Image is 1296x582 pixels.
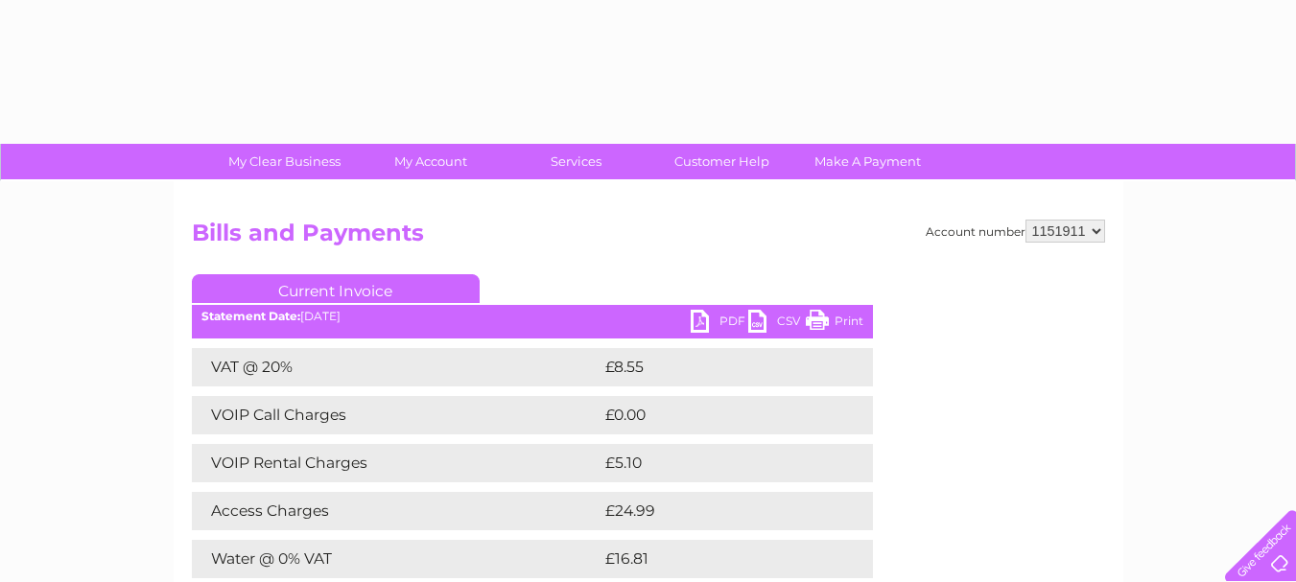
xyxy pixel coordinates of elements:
a: Print [806,310,863,338]
a: My Account [351,144,509,179]
h2: Bills and Payments [192,220,1105,256]
div: [DATE] [192,310,873,323]
a: Current Invoice [192,274,480,303]
a: Customer Help [643,144,801,179]
td: Access Charges [192,492,601,530]
td: VAT @ 20% [192,348,601,386]
td: VOIP Rental Charges [192,444,601,482]
td: VOIP Call Charges [192,396,601,434]
a: Services [497,144,655,179]
a: PDF [691,310,748,338]
b: Statement Date: [201,309,300,323]
td: £0.00 [601,396,829,434]
div: Account number [926,220,1105,243]
a: CSV [748,310,806,338]
td: £24.99 [601,492,836,530]
td: £8.55 [601,348,828,386]
a: Make A Payment [789,144,947,179]
td: £16.81 [601,540,831,578]
td: Water @ 0% VAT [192,540,601,578]
td: £5.10 [601,444,826,482]
a: My Clear Business [205,144,364,179]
